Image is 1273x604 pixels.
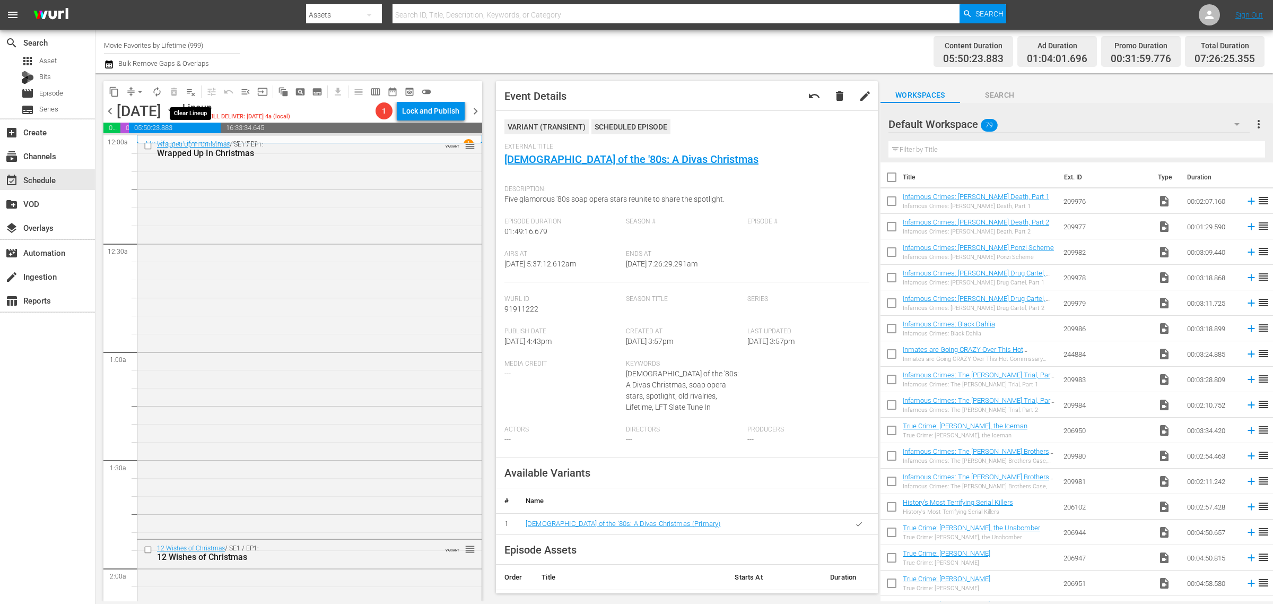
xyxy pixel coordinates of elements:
span: VOD [5,198,18,211]
span: Five glamorous '80s soap opera stars reunite to share the spotlight. [504,195,725,203]
span: Bits [39,72,51,82]
span: reorder [1257,474,1270,487]
a: True Crime: [PERSON_NAME] [903,549,990,557]
th: Title [903,162,1058,192]
span: 01:04:01.696 [1027,53,1087,65]
span: Video [1158,297,1171,309]
td: 00:03:18.899 [1183,316,1241,341]
span: autorenew_outlined [152,87,162,97]
span: Video [1158,399,1171,411]
span: Episode Assets [504,543,577,556]
p: 1 [467,140,470,148]
span: [DATE] 4:43pm [504,337,552,346]
span: reorder [1257,551,1270,564]
td: 00:02:10.752 [1183,392,1241,418]
span: View Backup [401,83,418,100]
div: VARIANT ( TRANSIENT ) [504,119,589,134]
p: SE1 / [233,140,247,148]
span: Week Calendar View [367,83,384,100]
span: 1 [376,107,393,115]
span: 05:50:23.883 [943,53,1004,65]
td: 209980 [1059,443,1154,469]
span: reorder [1257,296,1270,309]
span: Video [1158,450,1171,462]
div: Infamous Crimes: [PERSON_NAME] Ponzi Scheme [903,254,1054,261]
span: Video [1158,271,1171,284]
span: reorder [1257,424,1270,436]
div: Ad Duration [1027,38,1087,53]
span: Reports [5,295,18,307]
span: Create [5,126,18,139]
span: Select an event to delete [165,83,182,100]
a: Infamous Crimes: [PERSON_NAME] Drug Cartel, Part 2 [903,295,1050,310]
span: Video [1158,348,1171,360]
span: chevron_right [469,105,482,118]
div: True Crime: [PERSON_NAME], the Unabomber [903,534,1040,541]
span: date_range_outlined [387,87,398,97]
td: 244884 [1059,341,1154,367]
div: Promo Duration [1111,38,1171,53]
div: Scheduled Episode [591,119,670,134]
div: [DATE] [117,102,161,120]
svg: Add to Schedule [1245,577,1257,589]
a: Infamous Crimes: Black Dahlia [903,320,995,328]
span: Video [1158,373,1171,386]
span: 00:31:59.776 [120,123,129,133]
a: Infamous Crimes: [PERSON_NAME] Ponzi Scheme [903,244,1054,252]
div: Infamous Crimes: [PERSON_NAME] Drug Cartel, Part 2 [903,305,1055,312]
td: 209978 [1059,265,1154,290]
span: Revert to Primary Episode [220,83,237,100]
span: arrow_drop_down [135,87,145,97]
span: Update Metadata from Key Asset [254,83,271,100]
svg: Add to Schedule [1245,501,1257,513]
span: reorder [465,140,475,151]
span: reorder [1257,525,1270,538]
svg: Add to Schedule [1245,425,1257,436]
th: Title [533,565,726,590]
span: compress [126,87,136,97]
a: True Crime: [PERSON_NAME] [903,575,990,583]
span: 01:04:01.696 [103,123,120,133]
span: Actors [504,426,621,434]
svg: Add to Schedule [1245,272,1257,283]
td: 206947 [1059,545,1154,571]
td: 00:03:34.420 [1183,418,1241,443]
span: --- [504,369,511,378]
td: 206944 [1059,520,1154,545]
span: --- [747,435,754,444]
div: / SE1 / EP1: [157,141,426,158]
span: Asset [39,56,57,66]
span: reorder [1257,271,1270,283]
a: Infamous Crimes: [PERSON_NAME] Death, Part 1 [903,193,1049,201]
span: Channels [5,150,18,163]
span: Media Credit [504,360,621,368]
span: Asset [21,55,34,67]
th: Name [517,488,840,514]
span: Remove Gaps & Overlaps [123,83,149,100]
th: Ext. ID [1058,162,1151,192]
span: [DATE] 5:37:12.612am [504,260,576,268]
div: Infamous Crimes: The [PERSON_NAME] Brothers Case, Part 1 [903,458,1055,464]
span: reorder [1257,322,1270,334]
span: pageview_outlined [295,87,306,97]
td: 00:01:29.590 [1183,214,1241,239]
span: 01:49:16.679 [504,227,547,236]
span: edit [859,90,871,102]
span: reorder [1257,220,1270,232]
td: 00:03:24.885 [1183,341,1241,367]
svg: Add to Schedule [1245,552,1257,564]
span: Search [975,4,1004,23]
span: VARIANT [446,140,459,148]
span: content_copy [109,87,119,97]
td: 209986 [1059,316,1154,341]
span: [DATE] 7:26:29.291am [626,260,697,268]
div: Lock and Publish [402,101,459,120]
span: Producers [747,426,864,434]
div: Wrapped Up In Christmas [157,148,426,158]
td: 00:02:57.428 [1183,494,1241,520]
span: Ends At [626,250,742,258]
img: ans4CAIJ8jUAAAAAAAAAAAAAAAAAAAAAAAAgQb4GAAAAAAAAAAAAAAAAAAAAAAAAJMjXAAAAAAAAAAAAAAAAAAAAAAAAgAT5G... [25,3,76,28]
span: Loop Content [149,83,165,100]
p: / [230,140,233,148]
button: reorder [465,543,475,554]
